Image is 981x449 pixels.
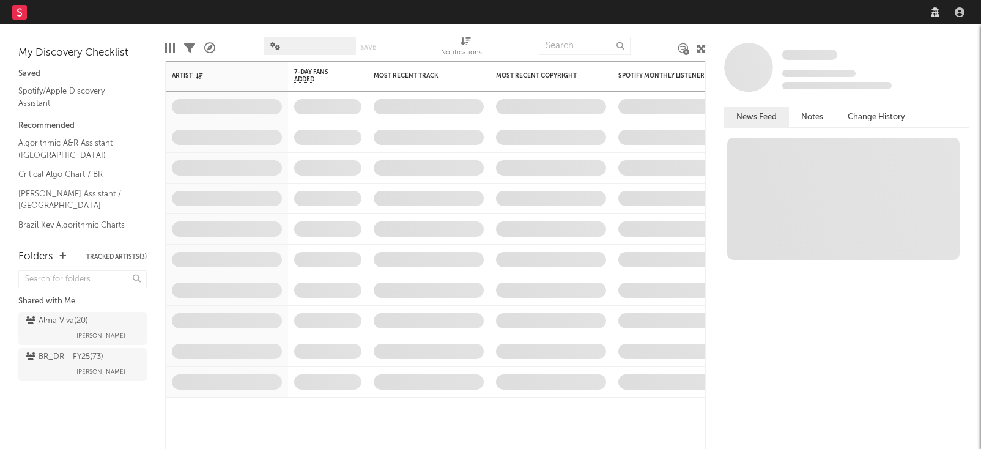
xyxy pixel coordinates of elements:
[26,350,103,365] div: BR_DR - FY25 ( 73 )
[18,187,135,212] a: [PERSON_NAME] Assistant / [GEOGRAPHIC_DATA]
[18,294,147,309] div: Shared with Me
[86,254,147,260] button: Tracked Artists(3)
[724,107,789,127] button: News Feed
[374,72,465,80] div: Most Recent Track
[835,107,917,127] button: Change History
[18,270,147,288] input: Search for folders...
[441,31,490,66] div: Notifications (Artist)
[76,328,125,343] span: [PERSON_NAME]
[204,31,215,66] div: A&R Pipeline
[782,50,837,60] span: Some Artist
[18,84,135,109] a: Spotify/Apple Discovery Assistant
[360,44,376,51] button: Save
[18,67,147,81] div: Saved
[165,31,175,66] div: Edit Columns
[441,46,490,61] div: Notifications (Artist)
[26,314,88,328] div: Alma Viva ( 20 )
[782,49,837,61] a: Some Artist
[294,69,343,83] span: 7-Day Fans Added
[782,70,856,77] span: Tracking Since: [DATE]
[172,72,264,80] div: Artist
[18,218,135,232] a: Brazil Key Algorithmic Charts
[184,31,195,66] div: Filters
[782,82,892,89] span: 0 fans last week
[76,365,125,379] span: [PERSON_NAME]
[18,46,147,61] div: My Discovery Checklist
[18,312,147,345] a: Alma Viva(20)[PERSON_NAME]
[18,348,147,381] a: BR_DR - FY25(73)[PERSON_NAME]
[539,37,631,55] input: Search...
[618,72,710,80] div: Spotify Monthly Listeners
[789,107,835,127] button: Notes
[18,168,135,181] a: Critical Algo Chart / BR
[18,250,53,264] div: Folders
[496,72,588,80] div: Most Recent Copyright
[18,119,147,133] div: Recommended
[18,136,135,161] a: Algorithmic A&R Assistant ([GEOGRAPHIC_DATA])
